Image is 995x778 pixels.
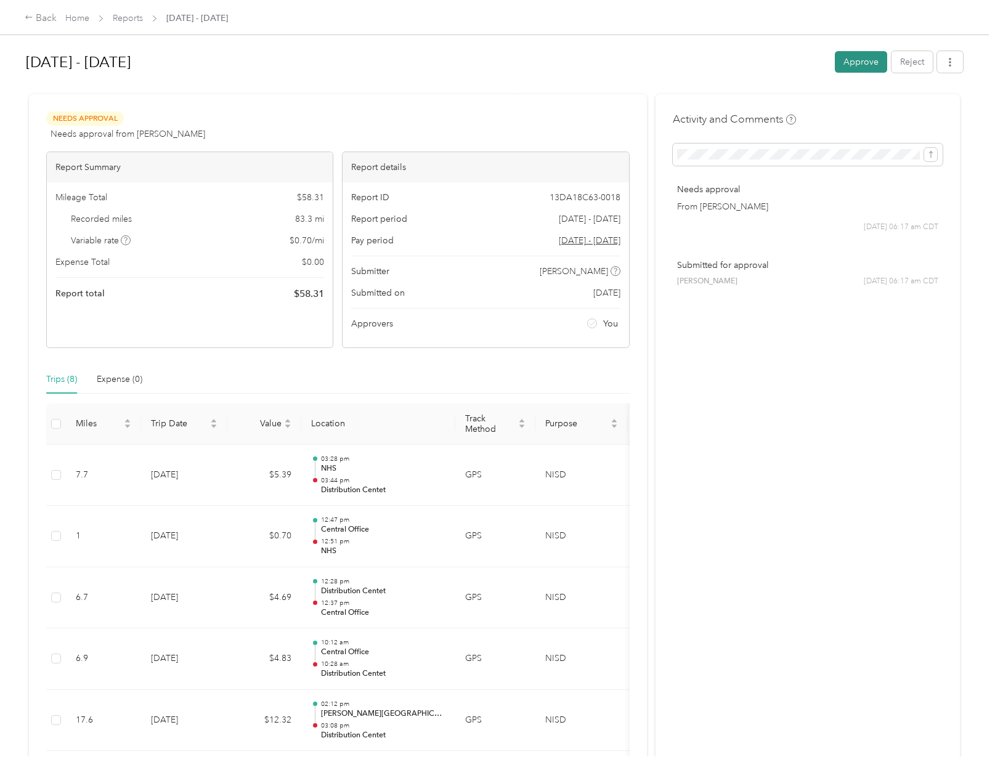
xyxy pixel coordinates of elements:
[302,256,324,269] span: $ 0.00
[545,418,608,429] span: Purpose
[71,234,131,247] span: Variable rate
[321,668,445,679] p: Distribution Centet
[926,709,995,778] iframe: Everlance-gr Chat Button Frame
[51,128,205,140] span: Needs approval from [PERSON_NAME]
[559,213,620,225] span: [DATE] - [DATE]
[535,403,628,445] th: Purpose
[351,265,389,278] span: Submitter
[559,234,620,247] span: Go to pay period
[535,567,628,629] td: NISD
[321,647,445,658] p: Central Office
[351,234,394,247] span: Pay period
[166,12,228,25] span: [DATE] - [DATE]
[294,286,324,301] span: $ 58.31
[66,567,141,629] td: 6.7
[227,690,301,752] td: $12.32
[864,222,938,233] span: [DATE] 06:17 am CDT
[351,286,405,299] span: Submitted on
[55,256,110,269] span: Expense Total
[628,403,674,445] th: Notes
[26,47,826,77] h1: Sep 1 - 30, 2025
[210,423,217,430] span: caret-down
[55,191,107,204] span: Mileage Total
[351,213,407,225] span: Report period
[227,567,301,629] td: $4.69
[321,660,445,668] p: 10:28 am
[455,690,535,752] td: GPS
[113,13,143,23] a: Reports
[66,445,141,506] td: 7.7
[284,423,291,430] span: caret-down
[677,200,938,213] p: From [PERSON_NAME]
[321,599,445,607] p: 12:37 pm
[593,286,620,299] span: [DATE]
[290,234,324,247] span: $ 0.70 / mi
[66,403,141,445] th: Miles
[151,418,208,429] span: Trip Date
[321,730,445,741] p: Distribution Centet
[66,506,141,567] td: 1
[47,152,333,182] div: Report Summary
[321,721,445,730] p: 03:08 pm
[455,567,535,629] td: GPS
[71,213,132,225] span: Recorded miles
[321,708,445,719] p: [PERSON_NAME][GEOGRAPHIC_DATA]
[611,417,618,424] span: caret-up
[321,638,445,647] p: 10:12 am
[295,213,324,225] span: 83.3 mi
[210,417,217,424] span: caret-up
[321,700,445,708] p: 02:12 pm
[284,417,291,424] span: caret-up
[835,51,887,73] button: Approve
[518,417,526,424] span: caret-up
[321,546,445,557] p: NHS
[141,690,227,752] td: [DATE]
[141,403,227,445] th: Trip Date
[124,423,131,430] span: caret-down
[55,287,105,300] span: Report total
[321,485,445,496] p: Distribution Centet
[540,265,608,278] span: [PERSON_NAME]
[76,418,121,429] span: Miles
[66,628,141,690] td: 6.9
[455,445,535,506] td: GPS
[535,690,628,752] td: NISD
[124,417,131,424] span: caret-up
[321,577,445,586] p: 12:28 pm
[891,51,933,73] button: Reject
[677,276,737,287] span: [PERSON_NAME]
[550,191,620,204] span: 13DA18C63-0018
[677,183,938,196] p: Needs approval
[535,506,628,567] td: NISD
[141,506,227,567] td: [DATE]
[141,567,227,629] td: [DATE]
[97,373,142,386] div: Expense (0)
[351,317,393,330] span: Approvers
[611,423,618,430] span: caret-down
[25,11,57,26] div: Back
[603,317,618,330] span: You
[465,413,516,434] span: Track Method
[141,628,227,690] td: [DATE]
[455,403,535,445] th: Track Method
[321,537,445,546] p: 12:51 pm
[321,476,445,485] p: 03:44 pm
[227,403,301,445] th: Value
[301,403,455,445] th: Location
[455,506,535,567] td: GPS
[321,607,445,618] p: Central Office
[237,418,282,429] span: Value
[673,111,796,127] h4: Activity and Comments
[297,191,324,204] span: $ 58.31
[864,276,938,287] span: [DATE] 06:17 am CDT
[535,628,628,690] td: NISD
[321,586,445,597] p: Distribution Centet
[65,13,89,23] a: Home
[227,628,301,690] td: $4.83
[351,191,389,204] span: Report ID
[46,373,77,386] div: Trips (8)
[455,628,535,690] td: GPS
[518,423,526,430] span: caret-down
[343,152,628,182] div: Report details
[66,690,141,752] td: 17.6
